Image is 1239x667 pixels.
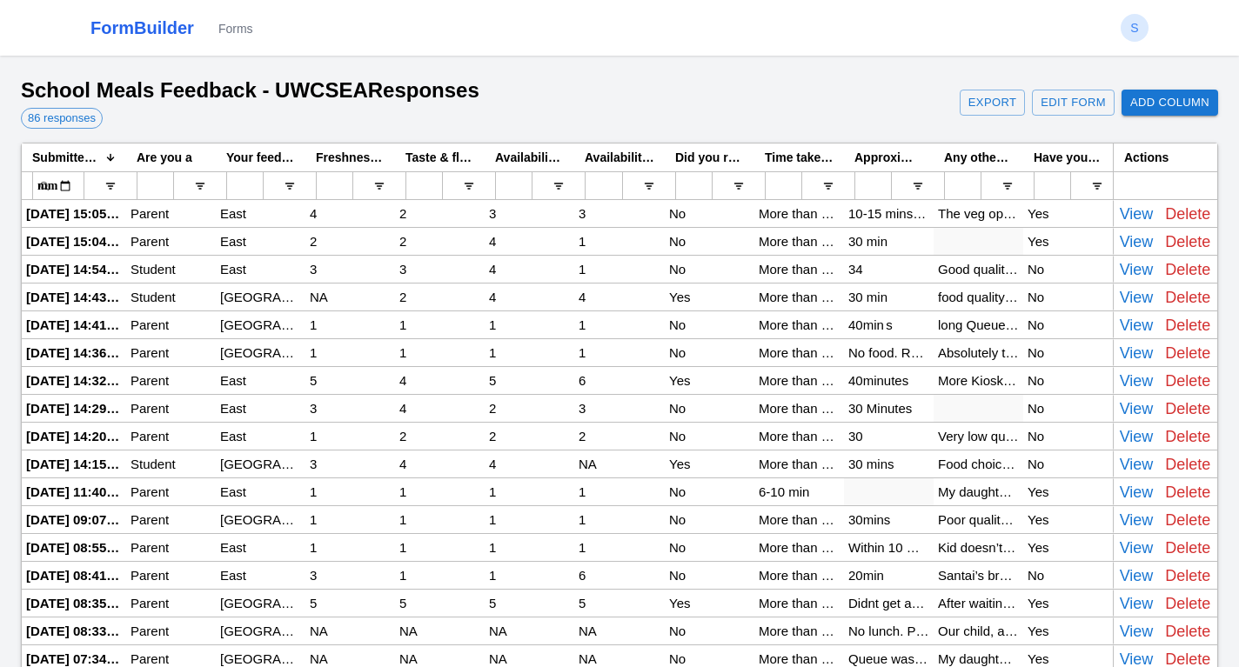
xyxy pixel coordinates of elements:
[485,200,574,227] div: 3
[934,617,1023,644] div: Our child, along with two of his classmates, waited in line for a long time to order food, then q...
[1115,395,1158,423] button: View Details
[844,450,934,477] div: 30 mins
[1161,562,1215,590] button: Delete Response
[305,534,395,561] div: 1
[21,77,479,104] h1: School Meals Feedback - UWCSEA Responses
[844,395,934,422] div: 30 Minutes
[1115,200,1158,228] button: View Details
[22,200,126,227] div: [DATE] 15:05:18
[574,395,665,422] div: 3
[216,256,305,283] div: East
[754,506,844,533] div: More than 10 min
[395,228,485,255] div: 2
[1023,256,1113,283] div: No
[305,506,395,533] div: 1
[395,562,485,589] div: 1
[754,339,844,366] div: More than 10 min
[22,367,126,394] div: [DATE] 14:32:50
[22,562,126,589] div: [DATE] 08:41:38
[405,171,443,200] input: Taste & flavour (1 being worst, 10 being best about the school canteen food) Filter Input
[305,256,395,283] div: 3
[395,256,485,283] div: 3
[1023,562,1113,589] div: No
[485,617,574,644] div: NA
[754,395,844,422] div: More than 10 min
[1161,339,1215,367] button: Delete Response
[844,256,934,283] div: 34
[485,395,574,422] div: 2
[1023,339,1113,366] div: No
[934,423,1023,450] div: Very low quality of food . A 2$ sandwich comes with 2 white bread , 2 lettuce and a slice if toma...
[22,256,126,283] div: [DATE] 14:54:36
[395,200,485,227] div: 2
[854,171,892,200] input: Approximately how much time did it take to get your food? Filter Input
[1092,181,1102,191] button: Open Filter Menu
[665,478,754,505] div: No
[844,339,934,366] div: No food. Ran out of lunch time waiting
[195,181,205,191] button: Open Filter Menu
[305,450,395,477] div: 3
[216,450,305,477] div: [GEOGRAPHIC_DATA]
[126,534,216,561] div: Parent
[1115,423,1158,450] button: View Details
[585,171,623,200] input: Availability of food options eg. nut-free, gluten-free, vegetarian, vegan (1 being least, 10 bein...
[1161,450,1215,478] button: Delete Response
[844,311,934,338] div: 40min s
[485,423,574,450] div: 2
[485,506,574,533] div: 1
[665,534,754,561] div: No
[226,150,295,164] span: Your feedback is related to which campus:
[395,450,485,477] div: 4
[395,478,485,505] div: 1
[126,311,216,338] div: Parent
[844,534,934,561] div: Within 10 mins
[485,283,574,310] div: 4
[216,367,305,394] div: East
[1161,506,1215,534] button: Delete Response
[1115,450,1158,478] button: View Details
[305,617,395,644] div: NA
[844,367,934,394] div: 40minutes
[574,506,665,533] div: 1
[934,478,1023,505] div: My daughters came back extremely disappointed. The food quality was quite appalling
[495,171,532,200] input: Availability of healthy choices (1 being least, 10 being lots of choices about the school canteen...
[665,506,754,533] div: No
[216,311,305,338] div: [GEOGRAPHIC_DATA]
[216,339,305,366] div: [GEOGRAPHIC_DATA]
[22,450,126,477] div: [DATE] 14:15:10
[574,283,665,310] div: 4
[305,283,395,310] div: NA
[305,478,395,505] div: 1
[485,256,574,283] div: 4
[574,200,665,227] div: 3
[665,339,754,366] div: No
[754,200,844,227] div: More than 10 min
[665,450,754,477] div: Yes
[1115,228,1158,256] button: View Details
[485,339,574,366] div: 1
[665,395,754,422] div: No
[1023,228,1113,255] div: Yes
[395,617,485,644] div: NA
[665,311,754,338] div: No
[374,181,385,191] button: Open Filter Menu
[126,506,216,533] div: Parent
[216,506,305,533] div: [GEOGRAPHIC_DATA]
[1124,150,1169,164] span: Actions
[22,228,126,255] div: [DATE] 15:04:07
[754,256,844,283] div: More than 10 min
[1034,171,1071,200] input: Have you sent an email to the school regarding your experiences? Filter Input
[754,590,844,617] div: More than 10 min
[1023,590,1113,617] div: Yes
[137,171,174,200] input: Are you a Filter Input
[574,367,665,394] div: 6
[216,228,305,255] div: East
[585,150,654,164] span: Availability of food options eg. nut-free, gluten-free, vegetarian, vegan (1 being least, 10 bein...
[934,590,1023,617] div: After waiting for 30min, there was no food. This is 100pct unacceptable. After all the publicly s...
[1002,181,1013,191] button: Open Filter Menu
[765,150,834,164] span: Time taken to get the order at the kiosk?
[305,367,395,394] div: 5
[1023,311,1113,338] div: No
[934,256,1023,283] div: Good quality was really bad
[405,150,474,164] span: Taste & flavour (1 being worst, 10 being best about the school canteen food)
